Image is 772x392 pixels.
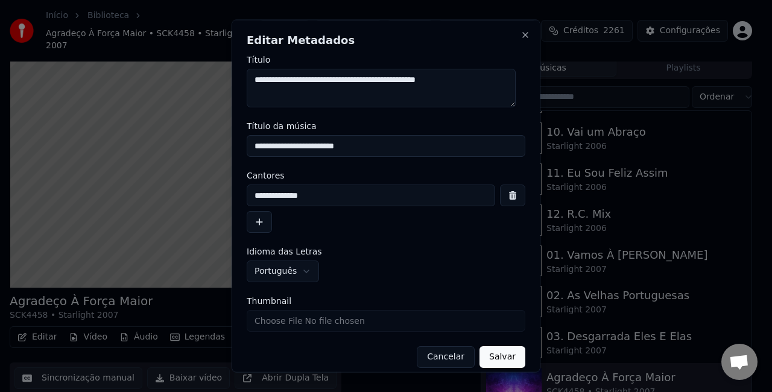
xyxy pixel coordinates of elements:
label: Título da música [247,122,525,130]
button: Salvar [479,346,525,368]
h2: Editar Metadados [247,35,525,46]
button: Cancelar [417,346,475,368]
label: Título [247,55,525,64]
span: Thumbnail [247,297,291,305]
span: Idioma das Letras [247,247,322,256]
label: Cantores [247,171,525,180]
